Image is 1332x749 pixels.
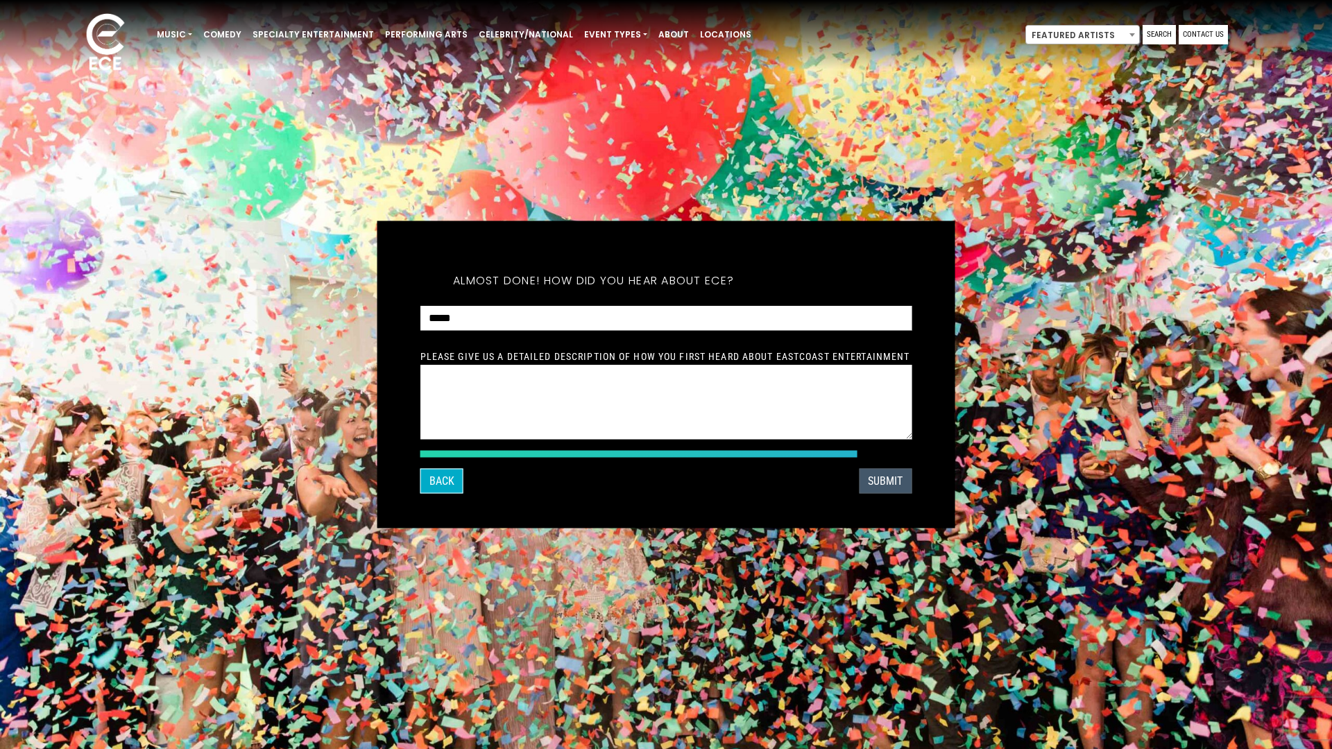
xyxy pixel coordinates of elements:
[694,23,757,46] a: Locations
[247,23,379,46] a: Specialty Entertainment
[379,23,473,46] a: Performing Arts
[1179,25,1228,44] a: Contact Us
[1026,26,1139,45] span: Featured Artists
[859,469,912,494] button: SUBMIT
[579,23,653,46] a: Event Types
[198,23,247,46] a: Comedy
[1143,25,1176,44] a: Search
[71,10,140,77] img: ece_new_logo_whitev2-1.png
[420,256,767,306] h5: Almost done! How did you hear about ECE?
[653,23,694,46] a: About
[420,469,463,494] button: Back
[420,306,912,332] select: How did you hear about ECE
[1025,25,1140,44] span: Featured Artists
[151,23,198,46] a: Music
[473,23,579,46] a: Celebrity/National
[420,350,910,363] label: Please give us a detailed description of how you first heard about EastCoast Entertainment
